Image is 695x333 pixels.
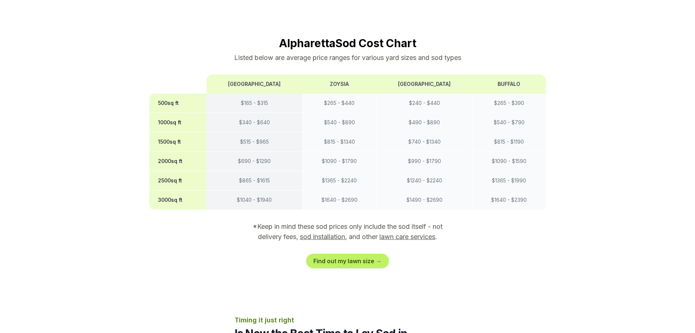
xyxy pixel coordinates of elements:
[206,152,302,171] td: $ 690 - $ 1290
[235,315,461,325] p: Timing it just right
[302,190,377,210] td: $ 1640 - $ 2690
[206,94,302,113] td: $ 165 - $ 315
[302,152,377,171] td: $ 1090 - $ 1790
[472,152,546,171] td: $ 1090 - $ 1590
[149,171,207,190] th: 2500 sq ft
[472,132,546,152] td: $ 815 - $ 1190
[302,171,377,190] td: $ 1365 - $ 2240
[206,113,302,132] td: $ 340 - $ 640
[302,113,377,132] td: $ 540 - $ 890
[306,254,389,268] a: Find out my lawn size →
[206,132,302,152] td: $ 515 - $ 965
[206,171,302,190] td: $ 865 - $ 1615
[302,132,377,152] td: $ 815 - $ 1340
[472,171,546,190] td: $ 1365 - $ 1990
[472,190,546,210] td: $ 1640 - $ 2390
[149,94,207,113] th: 500 sq ft
[302,75,377,94] th: Zoysia
[149,37,546,50] h2: Alpharetta Sod Cost Chart
[300,233,345,241] a: sod installation
[472,75,546,94] th: Buffalo
[377,113,472,132] td: $ 490 - $ 890
[149,132,207,152] th: 1500 sq ft
[377,152,472,171] td: $ 990 - $ 1790
[379,233,435,241] a: lawn care services
[377,190,472,210] td: $ 1490 - $ 2690
[377,94,472,113] td: $ 240 - $ 440
[149,53,546,63] p: Listed below are average price ranges for various yard sizes and sod types
[377,171,472,190] td: $ 1240 - $ 2240
[472,94,546,113] td: $ 265 - $ 390
[149,190,207,210] th: 3000 sq ft
[206,190,302,210] td: $ 1040 - $ 1940
[377,75,472,94] th: [GEOGRAPHIC_DATA]
[302,94,377,113] td: $ 265 - $ 440
[377,132,472,152] td: $ 740 - $ 1340
[472,113,546,132] td: $ 540 - $ 790
[243,222,453,242] p: *Keep in mind these sod prices only include the sod itself - not delivery fees, , and other .
[149,152,207,171] th: 2000 sq ft
[149,113,207,132] th: 1000 sq ft
[206,75,302,94] th: [GEOGRAPHIC_DATA]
